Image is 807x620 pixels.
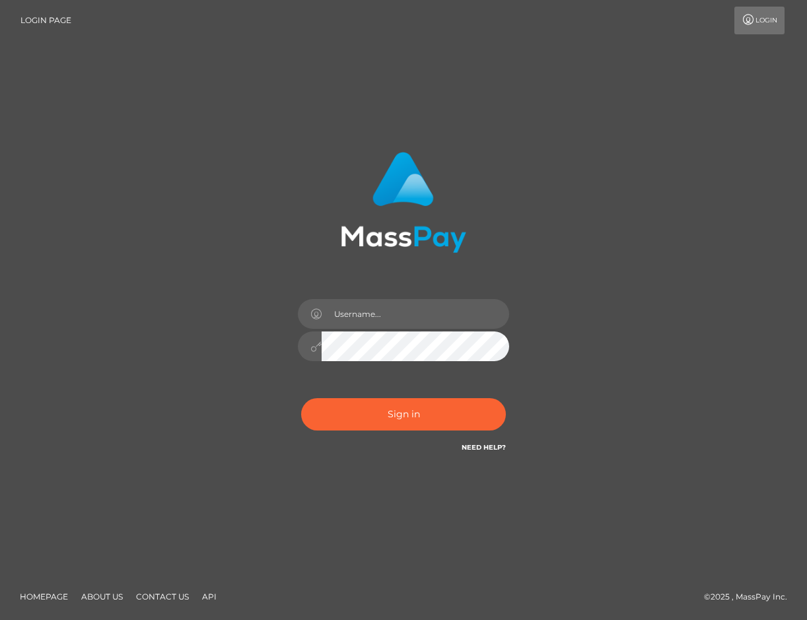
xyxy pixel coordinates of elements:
a: Login [734,7,785,34]
img: MassPay Login [341,152,466,253]
a: Need Help? [462,443,506,452]
a: API [197,586,222,607]
input: Username... [322,299,509,329]
div: © 2025 , MassPay Inc. [704,590,797,604]
a: About Us [76,586,128,607]
a: Homepage [15,586,73,607]
a: Login Page [20,7,71,34]
a: Contact Us [131,586,194,607]
button: Sign in [301,398,506,431]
